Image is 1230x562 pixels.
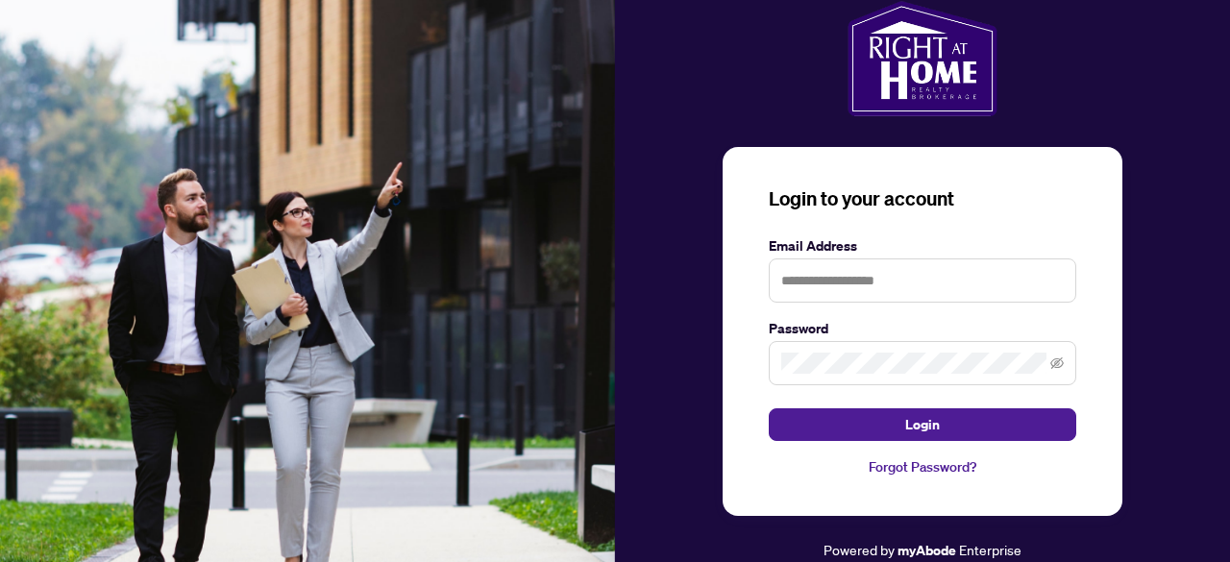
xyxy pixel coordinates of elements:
[959,541,1021,558] span: Enterprise
[769,456,1076,477] a: Forgot Password?
[1050,356,1064,370] span: eye-invisible
[824,541,895,558] span: Powered by
[769,408,1076,441] button: Login
[905,409,940,440] span: Login
[769,235,1076,257] label: Email Address
[769,185,1076,212] h3: Login to your account
[848,1,996,116] img: ma-logo
[898,540,956,561] a: myAbode
[769,318,1076,339] label: Password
